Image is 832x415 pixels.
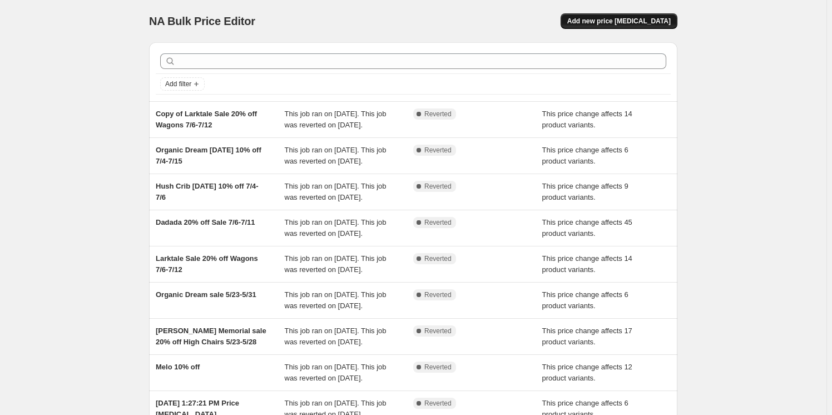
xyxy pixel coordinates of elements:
[542,327,632,346] span: This price change affects 17 product variants.
[561,13,677,29] button: Add new price [MEDICAL_DATA]
[160,77,205,91] button: Add filter
[542,182,628,201] span: This price change affects 9 product variants.
[542,254,632,274] span: This price change affects 14 product variants.
[424,110,452,118] span: Reverted
[156,327,266,346] span: [PERSON_NAME] Memorial sale 20% off High Chairs 5/23-5/28
[156,110,257,129] span: Copy of Larktale Sale 20% off Wagons 7/6-7/12
[542,146,628,165] span: This price change affects 6 product variants.
[285,218,387,238] span: This job ran on [DATE]. This job was reverted on [DATE].
[424,290,452,299] span: Reverted
[424,327,452,335] span: Reverted
[156,254,258,274] span: Larktale Sale 20% off Wagons 7/6-7/12
[542,363,632,382] span: This price change affects 12 product variants.
[156,218,255,226] span: Dadada 20% off Sale 7/6-7/11
[567,17,671,26] span: Add new price [MEDICAL_DATA]
[165,80,191,88] span: Add filter
[149,15,255,27] span: NA Bulk Price Editor
[285,363,387,382] span: This job ran on [DATE]. This job was reverted on [DATE].
[285,327,387,346] span: This job ran on [DATE]. This job was reverted on [DATE].
[542,110,632,129] span: This price change affects 14 product variants.
[285,146,387,165] span: This job ran on [DATE]. This job was reverted on [DATE].
[542,290,628,310] span: This price change affects 6 product variants.
[424,146,452,155] span: Reverted
[424,182,452,191] span: Reverted
[156,146,261,165] span: Organic Dream [DATE] 10% off 7/4-7/15
[424,218,452,227] span: Reverted
[285,254,387,274] span: This job ran on [DATE]. This job was reverted on [DATE].
[542,218,632,238] span: This price change affects 45 product variants.
[156,182,259,201] span: Hush Crib [DATE] 10% off 7/4-7/6
[285,110,387,129] span: This job ran on [DATE]. This job was reverted on [DATE].
[424,399,452,408] span: Reverted
[285,290,387,310] span: This job ran on [DATE]. This job was reverted on [DATE].
[156,290,256,299] span: Organic Dream sale 5/23-5/31
[424,254,452,263] span: Reverted
[285,182,387,201] span: This job ran on [DATE]. This job was reverted on [DATE].
[156,363,200,371] span: Melo 10% off
[424,363,452,372] span: Reverted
